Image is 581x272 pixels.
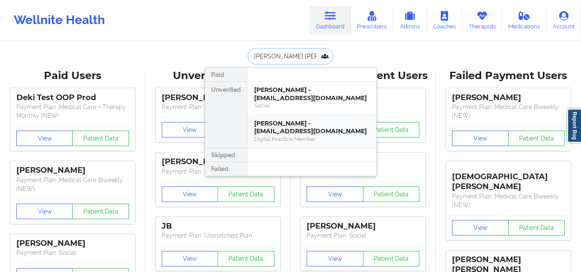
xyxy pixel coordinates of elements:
[218,186,274,202] button: Patient Data
[442,69,575,83] div: Failed Payment Users
[16,103,129,120] p: Payment Plan : Medical Care + Therapy Monthly (NEW)
[6,69,139,83] div: Paid Users
[546,6,581,34] a: Account
[72,131,129,146] button: Patient Data
[205,68,247,82] div: Paid
[254,135,369,143] div: Digital Practice Member
[254,86,369,102] div: [PERSON_NAME] - [EMAIL_ADDRESS][DOMAIN_NAME]
[162,157,274,167] div: [PERSON_NAME]
[16,248,129,257] p: Payment Plan : Social
[254,119,369,135] div: [PERSON_NAME] - [EMAIL_ADDRESS][DOMAIN_NAME]
[162,251,218,266] button: View
[307,186,363,202] button: View
[462,6,502,34] a: Therapists
[162,167,274,176] p: Payment Plan : Unmatched Plan
[508,131,565,146] button: Patient Data
[162,221,274,231] div: JB
[307,251,363,266] button: View
[351,6,393,34] a: Prescribers
[427,6,462,34] a: Coaches
[567,109,581,143] a: Report Bug
[162,186,218,202] button: View
[363,186,420,202] button: Patient Data
[205,148,247,162] div: Skipped
[16,176,129,193] p: Payment Plan : Medical Care Biweekly (NEW)
[162,231,274,240] p: Payment Plan : Unmatched Plan
[452,131,509,146] button: View
[508,220,565,235] button: Patient Data
[307,221,419,231] div: [PERSON_NAME]
[452,165,565,192] div: [DEMOGRAPHIC_DATA][PERSON_NAME]
[452,93,565,103] div: [PERSON_NAME]
[502,6,547,34] a: Medications
[16,238,129,248] div: [PERSON_NAME]
[16,131,73,146] button: View
[205,162,247,176] div: Failed
[205,82,247,148] div: Unverified
[72,204,129,219] button: Patient Data
[452,103,565,120] p: Payment Plan : Medical Care Biweekly (NEW)
[162,122,218,138] button: View
[452,192,565,209] p: Payment Plan : Medical Care Biweekly (NEW)
[452,220,509,235] button: View
[307,231,419,240] p: Payment Plan : Social
[393,6,427,34] a: Admins
[162,103,274,111] p: Payment Plan : Unmatched Plan
[16,165,129,175] div: [PERSON_NAME]
[254,102,369,109] div: Social
[363,251,420,266] button: Patient Data
[151,69,285,83] div: Unverified Users
[162,93,274,103] div: [PERSON_NAME]
[363,122,420,138] button: Patient Data
[218,251,274,266] button: Patient Data
[16,204,73,219] button: View
[310,6,351,34] a: Dashboard
[16,93,129,103] div: Deki Test OOP Prod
